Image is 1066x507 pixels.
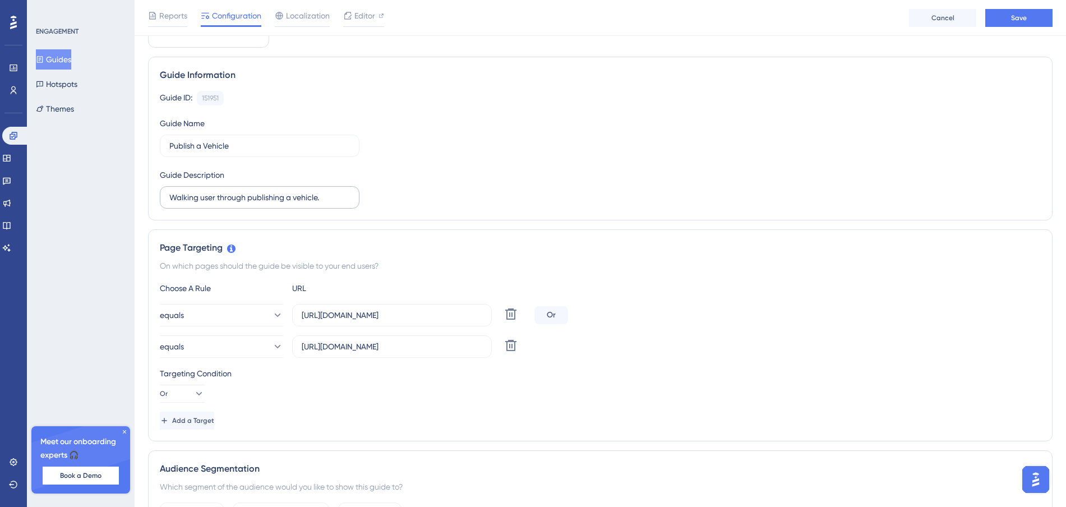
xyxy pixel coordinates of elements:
[160,462,1041,476] div: Audience Segmentation
[169,140,350,152] input: Type your Guide’s Name here
[36,99,74,119] button: Themes
[160,412,214,430] button: Add a Target
[160,340,184,353] span: equals
[169,191,350,204] input: Type your Guide’s Description here
[909,9,976,27] button: Cancel
[160,91,192,105] div: Guide ID:
[292,282,416,295] div: URL
[36,27,79,36] div: ENGAGEMENT
[160,282,283,295] div: Choose A Rule
[354,9,375,22] span: Editor
[160,308,184,322] span: equals
[160,168,224,182] div: Guide Description
[160,241,1041,255] div: Page Targeting
[36,49,71,70] button: Guides
[202,94,219,103] div: 151951
[43,467,119,485] button: Book a Demo
[36,74,77,94] button: Hotspots
[40,435,121,462] span: Meet our onboarding experts 🎧
[212,9,261,22] span: Configuration
[534,306,568,324] div: Or
[302,340,482,353] input: yourwebsite.com/path
[160,335,283,358] button: equals
[160,259,1041,273] div: On which pages should the guide be visible to your end users?
[1011,13,1027,22] span: Save
[985,9,1053,27] button: Save
[172,416,214,425] span: Add a Target
[1019,463,1053,496] iframe: UserGuiding AI Assistant Launcher
[931,13,954,22] span: Cancel
[286,9,330,22] span: Localization
[160,385,205,403] button: Or
[160,480,1041,494] div: Which segment of the audience would you like to show this guide to?
[160,304,283,326] button: equals
[160,389,168,398] span: Or
[159,9,187,22] span: Reports
[160,117,205,130] div: Guide Name
[160,68,1041,82] div: Guide Information
[160,367,1041,380] div: Targeting Condition
[60,471,101,480] span: Book a Demo
[302,309,482,321] input: yourwebsite.com/path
